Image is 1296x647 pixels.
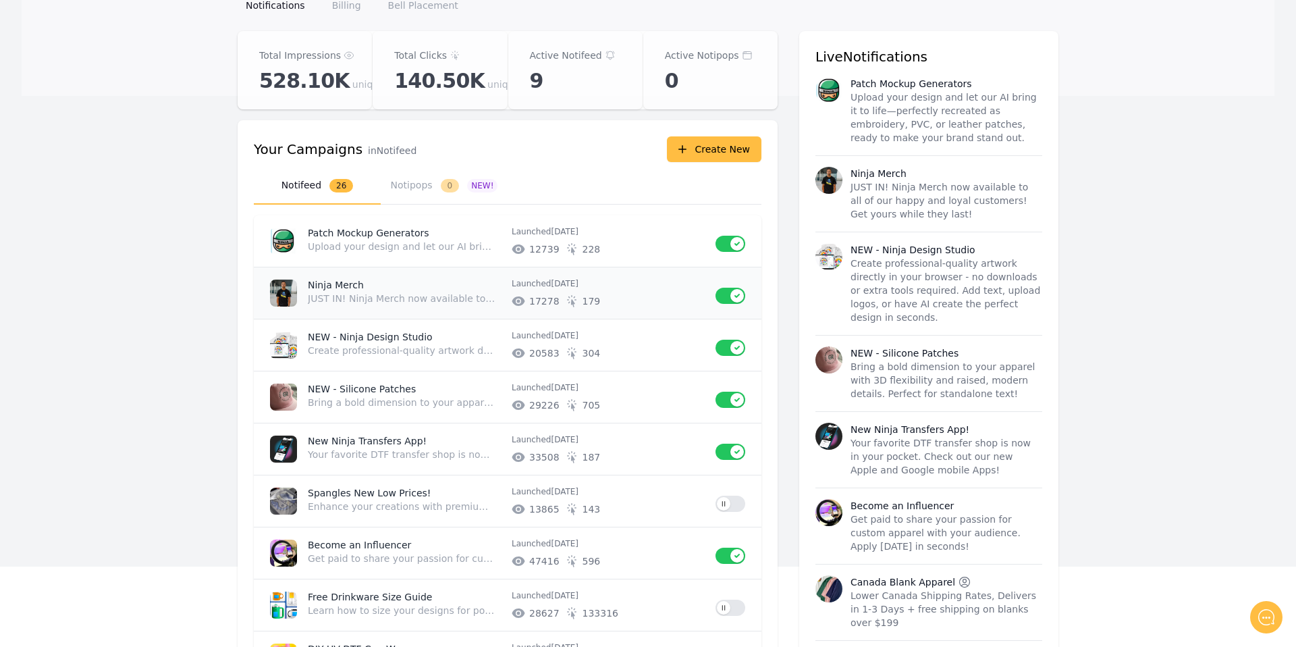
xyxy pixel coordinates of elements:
[529,398,560,412] span: # of unique impressions
[551,435,578,444] time: 2025-08-13T16:11:55.709Z
[850,360,1042,400] p: Bring a bold dimension to your apparel with 3D flexibility and raised, modern details. Perfect fo...
[530,47,602,63] p: Active Notifeed
[850,180,1042,221] p: JUST IN! Ninja Merch now available to all of our happy and loyal customers! Get yours while they ...
[512,434,705,445] p: Launched
[529,606,560,620] span: # of unique impressions
[308,552,495,565] p: Get paid to share your passion for custom apparel with your audience. Apply [DATE] in seconds!
[20,66,250,87] h1: Hello!
[551,227,578,236] time: 2025-09-15T16:05:36.464Z
[667,136,761,162] button: Create New
[583,450,601,464] span: # of unique clicks
[850,257,1042,324] p: Create professional-quality artwork directly in your browser - no downloads or extra tools requir...
[467,179,497,192] span: NEW!
[551,487,578,496] time: 2025-08-01T20:27:06.612Z
[512,382,705,393] p: Launched
[87,187,162,198] span: New conversation
[850,423,969,436] p: New Ninja Transfers App!
[308,396,495,409] p: Bring a bold dimension to your apparel with 3D flexibility and raised, modern details. Perfect fo...
[512,278,705,289] p: Launched
[381,167,508,205] button: Notipops0NEW!
[308,590,501,604] p: Free Drinkware Size Guide
[529,346,560,360] span: # of unique impressions
[529,450,560,464] span: # of unique impressions
[308,500,495,513] p: Enhance your creations with premium Spangle Transfers. Vibrant, flat, holographic discs that add ...
[113,472,171,481] span: We run on Gist
[1250,601,1282,633] iframe: gist-messenger-bubble-iframe
[308,278,501,292] p: Ninja Merch
[850,575,955,589] p: Canada Blank Apparel
[254,579,761,631] a: Free Drinkware Size GuideLearn how to size your designs for popular drinkware styles, from tumble...
[254,319,761,371] a: NEW - Ninja Design StudioCreate professional-quality artwork directly in your browser - no downlo...
[254,267,761,319] a: Ninja MerchJUST IN! Ninja Merch now available to all of our happy and loyal customers! Get yours ...
[551,279,578,288] time: 2025-09-08T18:59:44.372Z
[551,383,578,392] time: 2025-08-20T17:48:29.582Z
[394,47,447,63] p: Total Clicks
[850,513,1042,553] p: Get paid to share your passion for custom apparel with your audience. Apply [DATE] in seconds!
[665,69,678,93] span: 0
[850,167,907,180] p: Ninja Merch
[815,47,1042,66] h3: Live Notifications
[850,436,1042,477] p: Your favorite DTF transfer shop is now in your pocket. Check out our new Apple and Google mobile ...
[352,78,385,91] span: unique
[551,591,578,600] time: 2025-07-17T12:59:48.225Z
[512,330,705,341] p: Launched
[254,167,761,205] nav: Tabs
[529,242,560,256] span: # of unique impressions
[308,292,495,305] p: JUST IN! Ninja Merch now available to all of our happy and loyal customers! Get yours while they ...
[254,215,761,267] a: Patch Mockup GeneratorsUpload your design and let our AI bring it to life—perfectly recreated as ...
[665,47,739,63] p: Active Notipops
[850,243,975,257] p: NEW - Ninja Design Studio
[259,69,350,93] span: 528.10K
[368,144,416,157] p: in Notifeed
[308,382,501,396] p: NEW - Silicone Patches
[329,179,353,192] span: 26
[512,538,705,549] p: Launched
[529,502,560,516] span: # of unique impressions
[254,167,381,205] button: Notifeed26
[512,226,705,237] p: Launched
[394,69,485,93] span: 140.50K
[308,604,495,617] p: Learn how to size your designs for popular drinkware styles, from tumblers to wine glasses.
[254,140,362,159] h3: Your Campaigns
[850,589,1042,629] p: Lower Canada Shipping Rates, Delivers in 1-3 Days + free shipping on blanks over $199
[583,554,601,568] span: # of unique clicks
[512,486,705,497] p: Launched
[850,499,954,513] p: Become an Influencer
[850,77,972,90] p: Patch Mockup Generators
[512,590,705,601] p: Launched
[487,78,520,91] span: unique
[583,242,601,256] span: # of unique clicks
[308,344,495,357] p: Create professional-quality artwork directly in your browser - no downloads or extra tools requir...
[529,294,560,308] span: # of unique impressions
[308,486,501,500] p: Spangles New Low Prices!
[308,448,495,461] p: Your favorite DTF transfer shop is now in your pocket. Check out our new Apple and Google mobile ...
[308,330,501,344] p: NEW - Ninja Design Studio
[259,47,341,63] p: Total Impressions
[254,371,761,423] a: NEW - Silicone PatchesBring a bold dimension to your apparel with 3D flexibility and raised, mode...
[529,554,560,568] span: # of unique impressions
[583,502,601,516] span: # of unique clicks
[308,434,501,448] p: New Ninja Transfers App!
[583,294,601,308] span: # of unique clicks
[254,423,761,475] a: New Ninja Transfers App!Your favorite DTF transfer shop is now in your pocket. Check out our new ...
[551,539,578,548] time: 2025-07-18T18:44:57.675Z
[308,226,501,240] p: Patch Mockup Generators
[583,346,601,360] span: # of unique clicks
[254,475,761,527] a: Spangles New Low Prices!Enhance your creations with premium Spangle Transfers. Vibrant, flat, hol...
[21,179,249,206] button: New conversation
[308,240,495,253] p: Upload your design and let our AI bring it to life—perfectly recreated as embroidery, PVC, or lea...
[254,527,761,579] a: Become an InfluencerGet paid to share your passion for custom apparel with your audience. Apply [...
[850,90,1042,145] p: Upload your design and let our AI bring it to life—perfectly recreated as embroidery, PVC, or lea...
[308,538,501,552] p: Become an Influencer
[20,90,250,155] h2: Don't see Notifeed in your header? Let me know and I'll set it up! ✅
[530,69,543,93] span: 9
[583,398,601,412] span: # of unique clicks
[551,331,578,340] time: 2025-09-03T13:18:05.489Z
[850,346,959,360] p: NEW - Silicone Patches
[583,606,618,620] span: # of unique clicks
[441,179,460,192] span: 0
